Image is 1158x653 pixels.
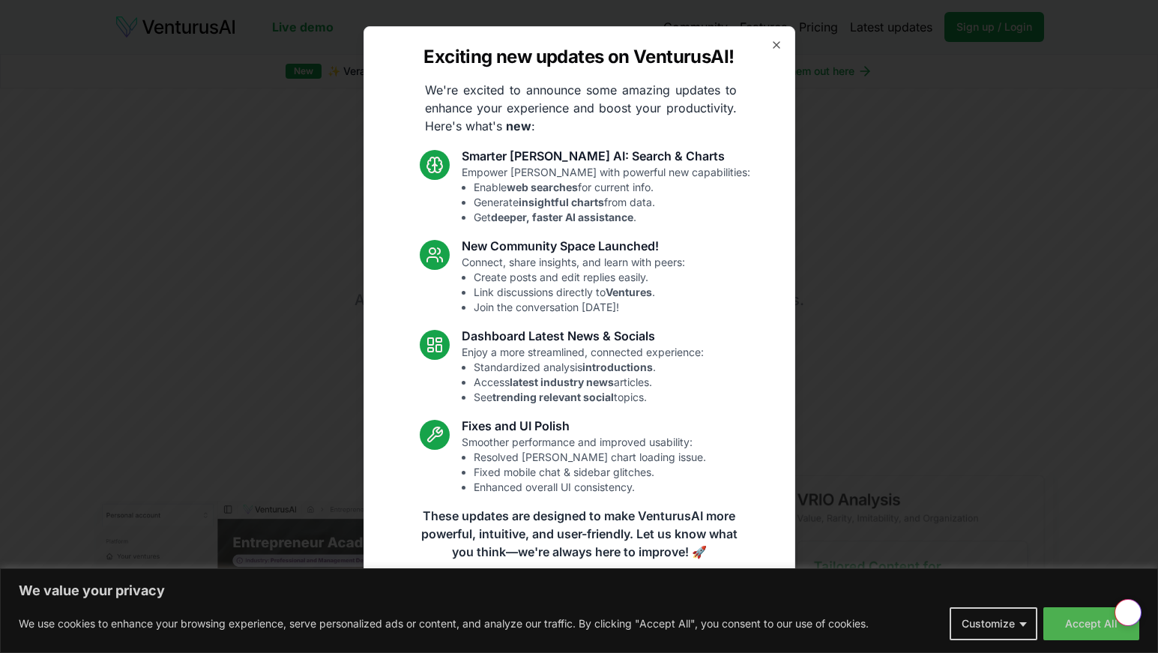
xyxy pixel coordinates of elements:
[474,390,704,405] li: See topics.
[462,435,706,495] p: Smoother performance and improved usability:
[462,237,685,255] h3: New Community Space Launched!
[582,361,653,373] strong: introductions
[467,579,692,609] a: Read the full announcement on our blog!
[413,81,749,135] p: We're excited to announce some amazing updates to enhance your experience and boost your producti...
[510,376,614,388] strong: latest industry news
[474,195,750,210] li: Generate from data.
[474,450,706,465] li: Resolved [PERSON_NAME] chart loading issue.
[519,196,604,208] strong: insightful charts
[491,211,633,223] strong: deeper, faster AI assistance
[606,286,652,298] strong: Ventures
[462,327,704,345] h3: Dashboard Latest News & Socials
[474,360,704,375] li: Standardized analysis .
[506,118,531,133] strong: new
[474,285,685,300] li: Link discussions directly to .
[462,255,685,315] p: Connect, share insights, and learn with peers:
[474,375,704,390] li: Access articles.
[507,181,578,193] strong: web searches
[462,345,704,405] p: Enjoy a more streamlined, connected experience:
[474,270,685,285] li: Create posts and edit replies easily.
[474,465,706,480] li: Fixed mobile chat & sidebar glitches.
[462,147,750,165] h3: Smarter [PERSON_NAME] AI: Search & Charts
[474,180,750,195] li: Enable for current info.
[423,45,734,69] h2: Exciting new updates on VenturusAI!
[474,300,685,315] li: Join the conversation [DATE]!
[411,507,747,561] p: These updates are designed to make VenturusAI more powerful, intuitive, and user-friendly. Let us...
[474,480,706,495] li: Enhanced overall UI consistency.
[492,391,614,403] strong: trending relevant social
[462,165,750,225] p: Empower [PERSON_NAME] with powerful new capabilities:
[474,210,750,225] li: Get .
[462,417,706,435] h3: Fixes and UI Polish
